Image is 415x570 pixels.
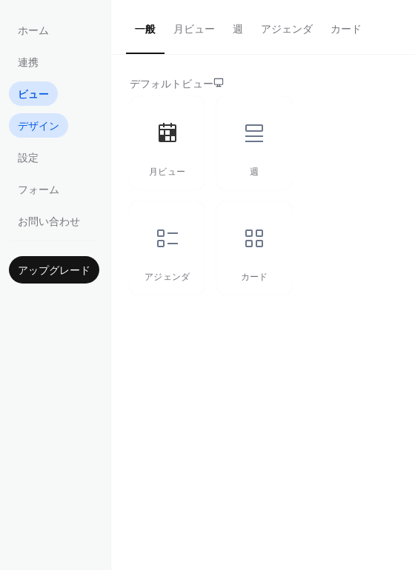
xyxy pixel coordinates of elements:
[9,81,58,106] a: ビュー
[231,272,276,283] div: カード
[145,272,190,283] div: アジェンダ
[18,119,59,135] span: デザイン
[18,56,39,71] span: 連携
[18,215,80,230] span: お問い合わせ
[9,256,99,284] button: アップグレード
[18,183,59,198] span: フォーム
[9,145,47,170] a: 設定
[9,18,58,42] a: ホーム
[18,87,49,103] span: ビュー
[9,209,89,233] a: お問い合わせ
[9,113,68,138] a: デザイン
[18,264,90,279] span: アップグレード
[18,24,49,39] span: ホーム
[9,177,68,201] a: フォーム
[231,167,276,178] div: 週
[145,167,190,178] div: 月ビュー
[18,151,39,167] span: 設定
[130,77,394,93] div: デフォルトビュー
[9,50,47,74] a: 連携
